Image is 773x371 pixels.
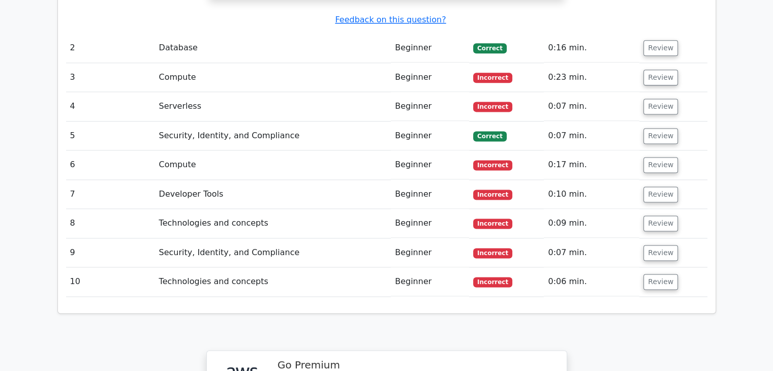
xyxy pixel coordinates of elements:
[544,34,639,63] td: 0:16 min.
[335,15,446,24] a: Feedback on this question?
[473,248,512,258] span: Incorrect
[544,238,639,267] td: 0:07 min.
[473,43,506,53] span: Correct
[643,99,678,114] button: Review
[544,121,639,150] td: 0:07 min.
[544,209,639,238] td: 0:09 min.
[544,180,639,209] td: 0:10 min.
[66,209,155,238] td: 8
[544,267,639,296] td: 0:06 min.
[473,190,512,200] span: Incorrect
[643,40,678,56] button: Review
[155,121,391,150] td: Security, Identity, and Compliance
[544,92,639,121] td: 0:07 min.
[473,131,506,141] span: Correct
[155,209,391,238] td: Technologies and concepts
[66,150,155,179] td: 6
[643,215,678,231] button: Review
[544,150,639,179] td: 0:17 min.
[643,128,678,144] button: Review
[155,92,391,121] td: Serverless
[473,277,512,287] span: Incorrect
[643,157,678,173] button: Review
[643,187,678,202] button: Review
[391,267,469,296] td: Beginner
[473,102,512,112] span: Incorrect
[66,34,155,63] td: 2
[66,63,155,92] td: 3
[66,121,155,150] td: 5
[391,121,469,150] td: Beginner
[643,70,678,85] button: Review
[391,34,469,63] td: Beginner
[155,34,391,63] td: Database
[473,160,512,170] span: Incorrect
[391,92,469,121] td: Beginner
[155,267,391,296] td: Technologies and concepts
[391,180,469,209] td: Beginner
[473,219,512,229] span: Incorrect
[544,63,639,92] td: 0:23 min.
[643,274,678,290] button: Review
[155,238,391,267] td: Security, Identity, and Compliance
[643,245,678,261] button: Review
[391,150,469,179] td: Beginner
[155,180,391,209] td: Developer Tools
[66,238,155,267] td: 9
[155,63,391,92] td: Compute
[66,180,155,209] td: 7
[66,267,155,296] td: 10
[391,209,469,238] td: Beginner
[155,150,391,179] td: Compute
[66,92,155,121] td: 4
[391,238,469,267] td: Beginner
[391,63,469,92] td: Beginner
[473,73,512,83] span: Incorrect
